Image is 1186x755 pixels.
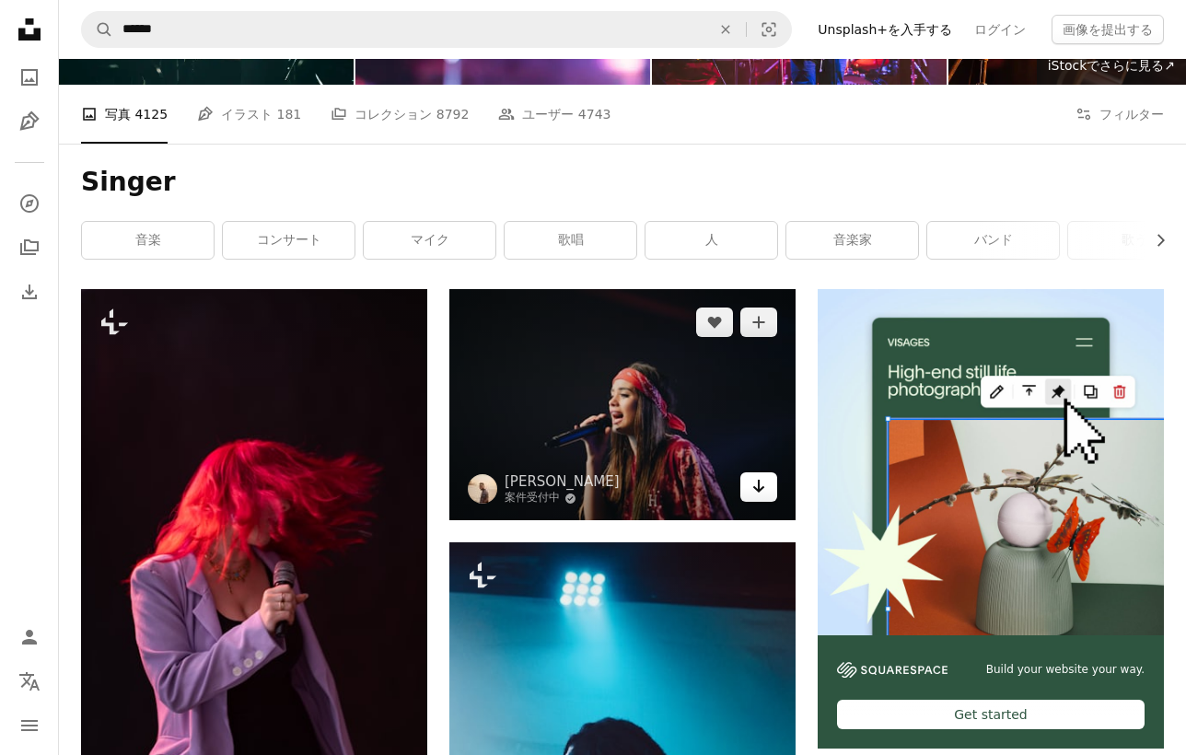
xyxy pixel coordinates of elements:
[818,289,1164,749] a: Build your website your way.Get started
[82,222,214,259] a: 音楽
[81,538,427,554] a: マイクを持つ赤い髪の女性
[436,104,470,124] span: 8792
[505,491,620,505] a: 案件受付中
[1144,222,1164,259] button: リストを右にスクロールする
[807,15,963,44] a: Unsplash+を入手する
[11,229,48,266] a: コレクション
[505,472,620,491] a: [PERSON_NAME]
[11,103,48,140] a: イラスト
[197,85,301,144] a: イラスト 181
[11,185,48,222] a: 探す
[747,12,791,47] button: ビジュアル検索
[1037,48,1186,85] a: iStockでさらに見る↗
[11,273,48,310] a: ダウンロード履歴
[578,104,611,124] span: 4743
[277,104,302,124] span: 181
[818,289,1164,635] img: file-1723602894256-972c108553a7image
[740,472,777,502] a: ダウンロード
[705,12,746,47] button: 全てクリア
[786,222,918,259] a: 音楽家
[11,619,48,656] a: ログイン / 登録する
[81,11,792,48] form: サイト内でビジュアルを探す
[696,308,733,337] button: いいね！
[963,15,1037,44] a: ログイン
[82,12,113,47] button: Unsplashで検索する
[986,662,1145,678] span: Build your website your way.
[81,166,1164,199] h1: Singer
[468,474,497,504] img: Elizeu Diasのプロフィールを見る
[1052,15,1164,44] button: 画像を提出する
[927,222,1059,259] a: バンド
[11,663,48,700] button: 言語
[837,700,1145,729] div: Get started
[223,222,355,259] a: コンサート
[1048,58,1175,73] span: iStockでさらに見る ↗
[837,662,948,678] img: file-1606177908946-d1eed1cbe4f5image
[11,707,48,744] button: メニュー
[449,289,796,520] img: マイクを持つ赤いドレスの女性
[11,11,48,52] a: ホーム — Unsplash
[740,308,777,337] button: コレクションに追加する
[331,85,469,144] a: コレクション 8792
[364,222,495,259] a: マイク
[449,396,796,412] a: マイクを持つ赤いドレスの女性
[498,85,610,144] a: ユーザー 4743
[645,222,777,259] a: 人
[505,222,636,259] a: 歌唱
[1076,85,1164,144] button: フィルター
[11,59,48,96] a: 写真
